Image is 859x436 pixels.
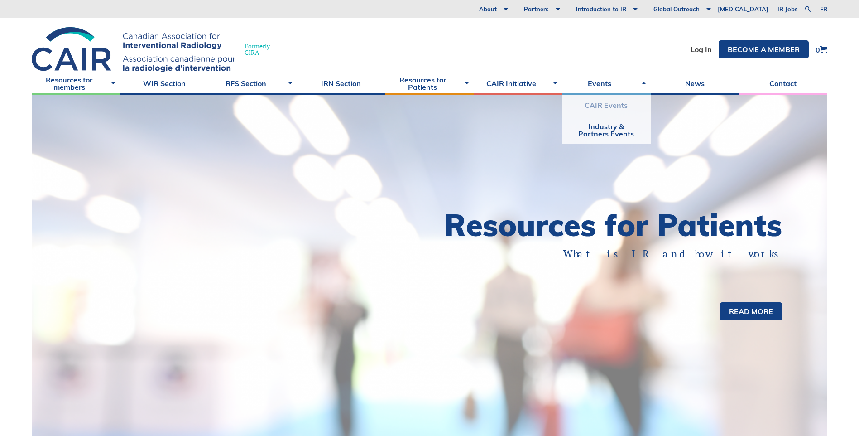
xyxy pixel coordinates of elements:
[820,6,827,12] a: fr
[32,27,279,72] a: FormerlyCIRA
[566,95,646,116] a: CAIR Events
[461,247,782,261] p: What is IR and how it works
[32,72,120,95] a: Resources for members
[297,72,385,95] a: IRN Section
[691,46,712,53] a: Log In
[562,72,650,95] a: Events
[120,72,208,95] a: WIR Section
[474,72,562,95] a: CAIR Initiative
[430,210,782,240] h1: Resources for Patients
[245,43,270,56] span: Formerly CIRA
[739,72,827,95] a: Contact
[208,72,297,95] a: RFS Section
[32,27,235,72] img: CIRA
[651,72,739,95] a: News
[816,46,827,53] a: 0
[719,40,809,58] a: Become a member
[720,302,782,320] a: Read more
[385,72,474,95] a: Resources for Patients
[566,116,646,144] a: Industry & Partners Events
